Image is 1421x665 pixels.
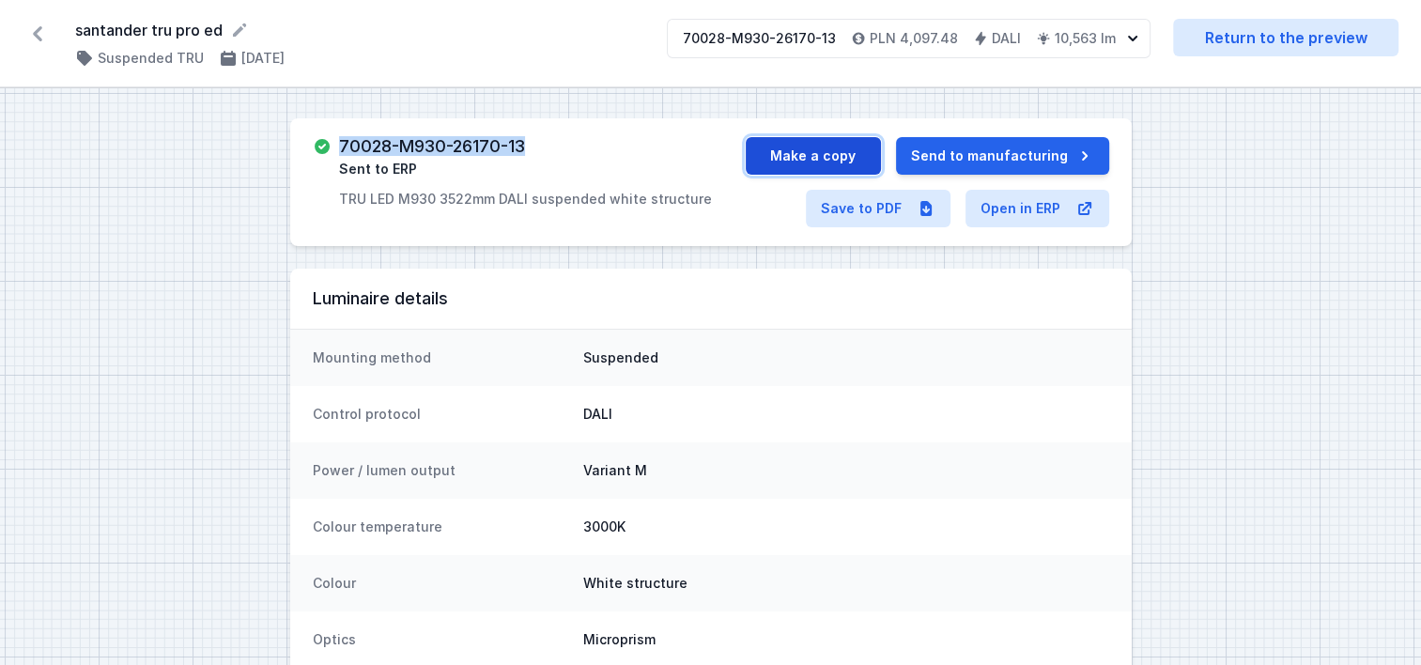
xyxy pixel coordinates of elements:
[75,19,644,41] form: santander tru pro ed
[746,137,881,175] button: Make a copy
[667,19,1151,58] button: 70028-M930-26170-13PLN 4,097.48DALI10,563 lm
[583,518,1109,536] dd: 3000K
[583,348,1109,367] dd: Suspended
[870,29,958,48] h4: PLN 4,097.48
[313,348,568,367] dt: Mounting method
[583,574,1109,593] dd: White structure
[1055,29,1116,48] h4: 10,563 lm
[339,190,712,209] p: TRU LED M930 3522mm DALI suspended white structure
[583,461,1109,480] dd: Variant M
[313,630,568,649] dt: Optics
[313,461,568,480] dt: Power / lumen output
[1173,19,1398,56] a: Return to the preview
[339,160,417,178] span: Sent to ERP
[339,137,525,156] h3: 70028-M930-26170-13
[313,287,1109,310] h3: Luminaire details
[313,405,568,424] dt: Control protocol
[583,405,1109,424] dd: DALI
[806,190,950,227] a: Save to PDF
[313,518,568,536] dt: Colour temperature
[683,29,836,48] div: 70028-M930-26170-13
[230,21,249,39] button: Rename project
[241,49,285,68] h4: [DATE]
[992,29,1021,48] h4: DALI
[965,190,1109,227] a: Open in ERP
[896,137,1109,175] button: Send to manufacturing
[313,574,568,593] dt: Colour
[98,49,204,68] h4: Suspended TRU
[583,630,1109,649] dd: Microprism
